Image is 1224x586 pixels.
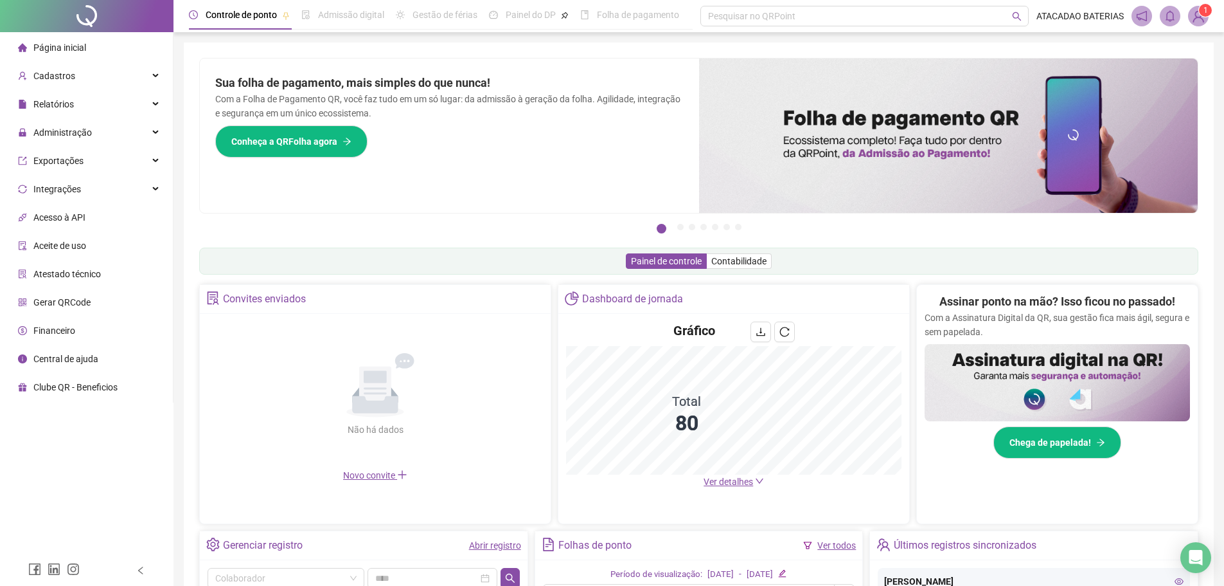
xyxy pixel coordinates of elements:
a: Ver detalhes down [704,477,764,487]
span: Gestão de férias [412,10,477,20]
span: arrow-right [1096,438,1105,447]
span: file [18,100,27,109]
img: banner%2F8d14a306-6205-4263-8e5b-06e9a85ad873.png [699,59,1198,213]
button: 6 [723,224,730,230]
span: filter [803,541,812,550]
span: Atestado técnico [33,269,101,279]
span: sync [18,185,27,194]
span: Página inicial [33,42,86,53]
span: bell [1164,10,1176,22]
div: - [739,568,741,581]
span: solution [18,270,27,279]
button: 3 [689,224,695,230]
p: Com a Folha de Pagamento QR, você faz tudo em um só lugar: da admissão à geração da folha. Agilid... [215,92,684,120]
span: Administração [33,127,92,138]
span: instagram [67,563,80,576]
div: Período de visualização: [610,568,702,581]
span: Ver detalhes [704,477,753,487]
span: arrow-right [342,137,351,146]
span: Acesso à API [33,212,85,223]
span: user-add [18,71,27,80]
h2: Sua folha de pagamento, mais simples do que nunca! [215,74,684,92]
span: lock [18,128,27,137]
button: Chega de papelada! [993,426,1121,459]
span: plus [397,470,407,480]
span: search [505,573,515,583]
p: Com a Assinatura Digital da QR, sua gestão fica mais ágil, segura e sem papelada. [925,311,1190,339]
span: Relatórios [33,99,74,109]
span: Cadastros [33,71,75,81]
button: 2 [677,224,684,230]
span: pie-chart [565,291,578,305]
span: download [756,327,766,337]
h4: Gráfico [673,322,715,340]
span: Controle de ponto [206,10,277,20]
span: Chega de papelada! [1009,435,1091,450]
button: 5 [712,224,718,230]
span: left [136,566,145,575]
span: export [18,156,27,165]
span: Clube QR - Beneficios [33,382,118,392]
a: Abrir registro [469,540,521,551]
sup: Atualize o seu contato no menu Meus Dados [1199,4,1212,17]
span: down [755,477,764,486]
span: info-circle [18,354,27,363]
img: 76675 [1189,6,1208,26]
span: edit [778,569,786,578]
div: Open Intercom Messenger [1180,542,1211,573]
div: [DATE] [747,568,773,581]
span: dollar [18,326,27,335]
span: gift [18,383,27,392]
div: Gerenciar registro [223,535,303,556]
span: book [580,10,589,19]
span: pushpin [561,12,569,19]
div: Não há dados [316,423,434,437]
span: Financeiro [33,325,75,336]
span: linkedin [48,563,60,576]
span: file-text [542,538,555,551]
span: Integrações [33,184,81,194]
span: solution [206,291,220,305]
span: eye [1175,577,1184,586]
div: Folhas de ponto [558,535,632,556]
span: search [1012,12,1022,21]
span: Aceite de uso [33,241,86,251]
span: 1 [1203,6,1208,15]
div: Convites enviados [223,288,306,310]
img: banner%2F02c71560-61a6-44d4-94b9-c8ab97240462.png [925,344,1190,421]
div: Últimos registros sincronizados [894,535,1036,556]
span: Admissão digital [318,10,384,20]
button: 7 [735,224,741,230]
span: pushpin [282,12,290,19]
span: audit [18,241,27,250]
span: Folha de pagamento [597,10,679,20]
span: team [876,538,890,551]
span: qrcode [18,298,27,307]
a: Ver todos [817,540,856,551]
span: reload [779,327,790,337]
span: Painel de controle [631,256,702,266]
span: Central de ajuda [33,354,98,364]
span: Contabilidade [711,256,767,266]
button: 4 [700,224,707,230]
span: Exportações [33,156,84,166]
h2: Assinar ponto na mão? Isso ficou no passado! [939,293,1175,311]
span: Conheça a QRFolha agora [231,134,337,149]
span: Novo convite [343,470,407,481]
span: clock-circle [189,10,198,19]
button: Conheça a QRFolha agora [215,125,368,158]
span: Gerar QRCode [33,297,91,307]
span: facebook [28,563,41,576]
div: [DATE] [707,568,734,581]
span: setting [206,538,220,551]
div: Dashboard de jornada [582,288,683,310]
span: sun [396,10,405,19]
span: notification [1136,10,1148,22]
span: api [18,213,27,222]
button: 1 [657,224,666,233]
span: file-done [301,10,310,19]
span: home [18,43,27,52]
span: Painel do DP [506,10,556,20]
span: ATACADAO BATERIAS [1036,9,1124,23]
span: dashboard [489,10,498,19]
